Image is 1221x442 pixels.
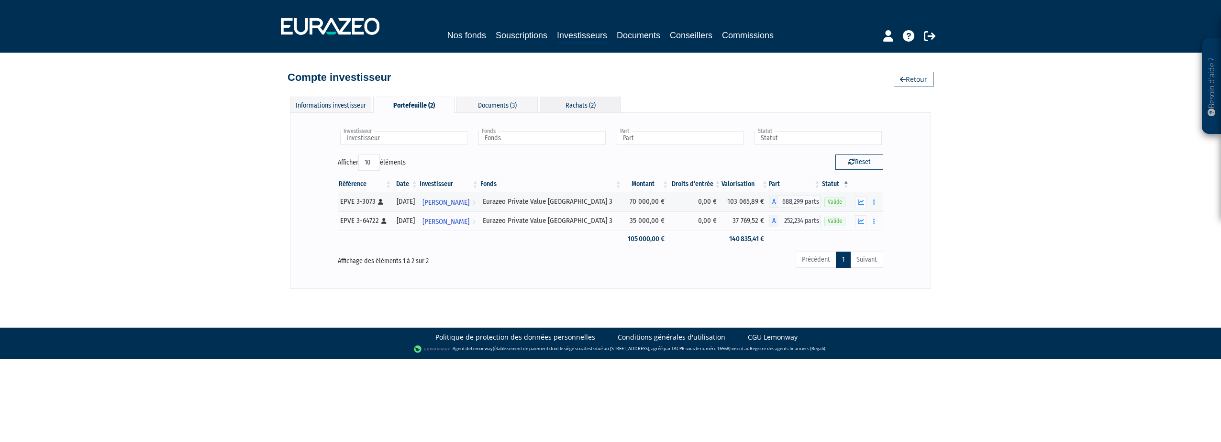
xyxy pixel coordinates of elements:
td: 140 835,41 € [721,231,769,247]
div: Informations investisseur [290,97,371,112]
h4: Compte investisseur [288,72,391,83]
td: 35 000,00 € [622,211,670,231]
span: Valide [824,217,845,226]
th: Valorisation: activer pour trier la colonne par ordre croissant [721,176,769,192]
th: Statut : activer pour trier la colonne par ordre d&eacute;croissant [821,176,850,192]
td: 70 000,00 € [622,192,670,211]
div: Eurazeo Private Value [GEOGRAPHIC_DATA] 3 [483,216,619,226]
a: Documents [617,29,660,42]
div: [DATE] [396,216,415,226]
td: 37 769,52 € [721,211,769,231]
th: Fonds: activer pour trier la colonne par ordre croissant [479,176,622,192]
i: Voir l'investisseur [472,194,476,211]
div: [DATE] [396,197,415,207]
a: Retour [894,72,933,87]
td: 105 000,00 € [622,231,670,247]
th: Part: activer pour trier la colonne par ordre croissant [769,176,821,192]
div: EPVE 3-3073 [340,197,389,207]
th: Droits d'entrée: activer pour trier la colonne par ordre croissant [669,176,721,192]
img: logo-lemonway.png [414,344,451,354]
th: Date: activer pour trier la colonne par ordre croissant [392,176,419,192]
span: A [769,215,778,227]
i: [Français] Personne physique [378,199,383,205]
div: Affichage des éléments 1 à 2 sur 2 [338,251,557,266]
img: 1732889491-logotype_eurazeo_blanc_rvb.png [281,18,379,35]
td: 0,00 € [669,192,721,211]
p: Besoin d'aide ? [1206,44,1217,130]
div: Eurazeo Private Value [GEOGRAPHIC_DATA] 3 [483,197,619,207]
div: Documents (3) [456,97,538,112]
button: Reset [835,155,883,170]
a: Lemonway [471,345,493,352]
span: 252,234 parts [778,215,821,227]
a: Investisseurs [557,29,607,44]
span: 688,299 parts [778,196,821,208]
a: Registre des agents financiers (Regafi) [750,345,825,352]
a: [PERSON_NAME] [419,192,479,211]
td: 0,00 € [669,211,721,231]
span: [PERSON_NAME] [422,213,469,231]
div: Rachats (2) [540,97,621,112]
th: Investisseur: activer pour trier la colonne par ordre croissant [419,176,479,192]
a: Conseillers [670,29,712,42]
a: Commissions [722,29,774,42]
a: CGU Lemonway [748,332,798,342]
a: Conditions générales d'utilisation [618,332,725,342]
th: Montant: activer pour trier la colonne par ordre croissant [622,176,670,192]
a: Nos fonds [447,29,486,42]
span: A [769,196,778,208]
span: [PERSON_NAME] [422,194,469,211]
span: Valide [824,198,845,207]
select: Afficheréléments [358,155,380,171]
div: EPVE 3-64722 [340,216,389,226]
i: Voir l'investisseur [472,213,476,231]
a: 1 [836,252,851,268]
td: 103 065,89 € [721,192,769,211]
th: Référence : activer pour trier la colonne par ordre croissant [338,176,392,192]
a: Politique de protection des données personnelles [435,332,595,342]
a: Souscriptions [496,29,547,42]
a: [PERSON_NAME] [419,211,479,231]
div: - Agent de (établissement de paiement dont le siège social est situé au [STREET_ADDRESS], agréé p... [10,344,1211,354]
div: A - Eurazeo Private Value Europe 3 [769,196,821,208]
div: Portefeuille (2) [373,97,455,113]
div: A - Eurazeo Private Value Europe 3 [769,215,821,227]
label: Afficher éléments [338,155,406,171]
i: [Français] Personne physique [381,218,387,224]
